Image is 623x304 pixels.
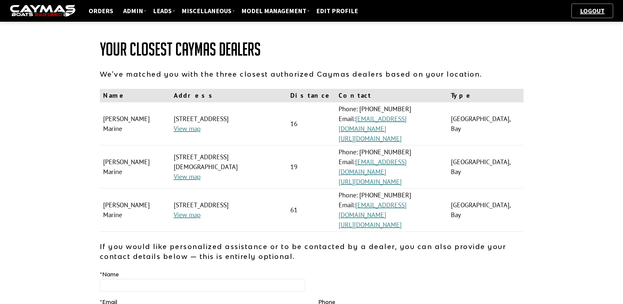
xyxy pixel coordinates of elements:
td: Phone: [PHONE_NUMBER] Email: [335,189,448,232]
td: 16 [287,102,335,145]
th: Type [448,89,523,102]
p: We've matched you with the three closest authorized Caymas dealers based on your location. [100,69,523,79]
td: [GEOGRAPHIC_DATA], Bay [448,102,523,145]
a: Logout [577,7,608,15]
a: Leads [150,7,175,15]
th: Contact [335,89,448,102]
a: View map [174,211,201,219]
a: ADMIN [120,7,146,15]
th: Address [170,89,287,102]
td: [PERSON_NAME] Marine [100,102,170,145]
label: Name [100,270,119,278]
a: View map [174,172,201,181]
a: Model Management [238,7,310,15]
td: [PERSON_NAME] Marine [100,189,170,232]
th: Distance [287,89,335,102]
a: View map [174,124,201,133]
img: caymas-dealer-connect-2ed40d3bc7270c1d8d7ffb4b79bf05adc795679939227970def78ec6f6c03838.gif [10,5,76,17]
a: [URL][DOMAIN_NAME] [339,177,402,186]
a: [URL][DOMAIN_NAME] [339,134,402,143]
h1: Your Closest Caymas Dealers [100,39,523,59]
td: Phone: [PHONE_NUMBER] Email: [335,102,448,145]
a: Orders [85,7,117,15]
a: Miscellaneous [178,7,235,15]
a: [EMAIL_ADDRESS][DOMAIN_NAME] [339,201,407,219]
td: [STREET_ADDRESS][DEMOGRAPHIC_DATA] [170,145,287,189]
td: [STREET_ADDRESS] [170,102,287,145]
td: [GEOGRAPHIC_DATA], Bay [448,189,523,232]
td: 19 [287,145,335,189]
td: [GEOGRAPHIC_DATA], Bay [448,145,523,189]
a: Edit Profile [313,7,361,15]
td: Phone: [PHONE_NUMBER] Email: [335,145,448,189]
td: [PERSON_NAME] Marine [100,145,170,189]
a: [EMAIL_ADDRESS][DOMAIN_NAME] [339,158,407,176]
th: Name [100,89,170,102]
td: [STREET_ADDRESS] [170,189,287,232]
a: [URL][DOMAIN_NAME] [339,220,402,229]
a: [EMAIL_ADDRESS][DOMAIN_NAME] [339,114,407,133]
p: If you would like personalized assistance or to be contacted by a dealer, you can also provide yo... [100,241,523,261]
td: 61 [287,189,335,232]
